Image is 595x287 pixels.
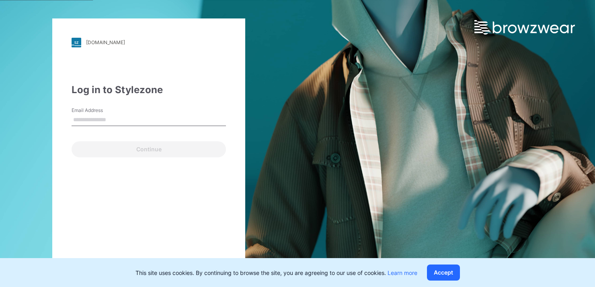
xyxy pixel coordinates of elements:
[135,269,417,277] p: This site uses cookies. By continuing to browse the site, you are agreeing to our use of cookies.
[86,39,125,45] div: [DOMAIN_NAME]
[72,38,226,47] a: [DOMAIN_NAME]
[72,107,128,114] label: Email Address
[388,269,417,276] a: Learn more
[427,265,460,281] button: Accept
[72,38,81,47] img: stylezone-logo.562084cfcfab977791bfbf7441f1a819.svg
[474,20,575,35] img: browzwear-logo.e42bd6dac1945053ebaf764b6aa21510.svg
[72,83,226,97] div: Log in to Stylezone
